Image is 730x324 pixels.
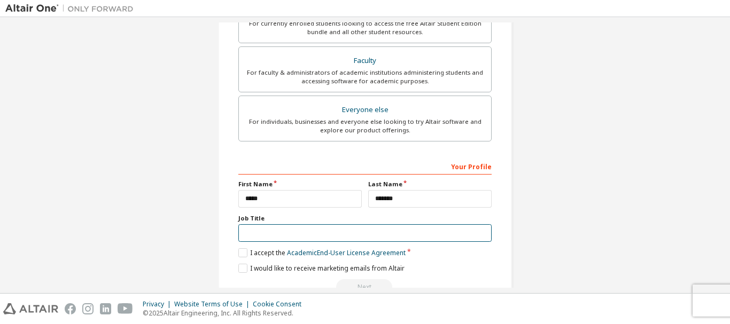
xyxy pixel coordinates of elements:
label: First Name [238,180,362,188]
img: instagram.svg [82,303,94,314]
p: © 2025 Altair Engineering, Inc. All Rights Reserved. [143,309,308,318]
label: I would like to receive marketing emails from Altair [238,264,405,273]
div: Faculty [245,53,485,68]
div: For currently enrolled students looking to access the free Altair Student Edition bundle and all ... [245,19,485,36]
div: Cookie Consent [253,300,308,309]
div: For individuals, businesses and everyone else looking to try Altair software and explore our prod... [245,117,485,135]
label: Job Title [238,214,492,223]
div: Your Profile [238,157,492,175]
a: Academic End-User License Agreement [287,248,406,257]
img: Altair One [5,3,139,14]
img: facebook.svg [65,303,76,314]
label: Last Name [368,180,492,188]
label: I accept the [238,248,406,257]
div: Privacy [143,300,174,309]
img: altair_logo.svg [3,303,58,314]
div: Read and acccept EULA to continue [238,279,492,295]
div: Everyone else [245,102,485,117]
img: youtube.svg [118,303,133,314]
img: linkedin.svg [100,303,111,314]
div: For faculty & administrators of academic institutions administering students and accessing softwa... [245,68,485,85]
div: Website Terms of Use [174,300,253,309]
